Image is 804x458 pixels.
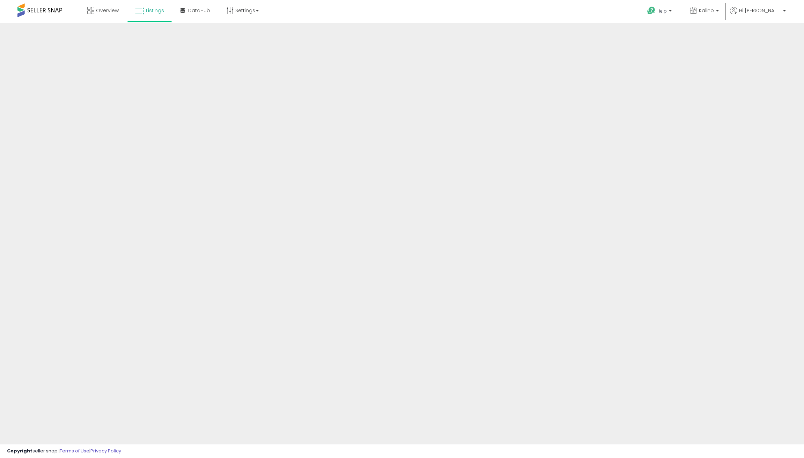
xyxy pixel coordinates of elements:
[96,7,119,14] span: Overview
[739,7,781,14] span: Hi [PERSON_NAME]
[699,7,714,14] span: Kalino
[642,1,679,23] a: Help
[647,6,656,15] i: Get Help
[146,7,164,14] span: Listings
[730,7,786,23] a: Hi [PERSON_NAME]
[657,8,667,14] span: Help
[188,7,210,14] span: DataHub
